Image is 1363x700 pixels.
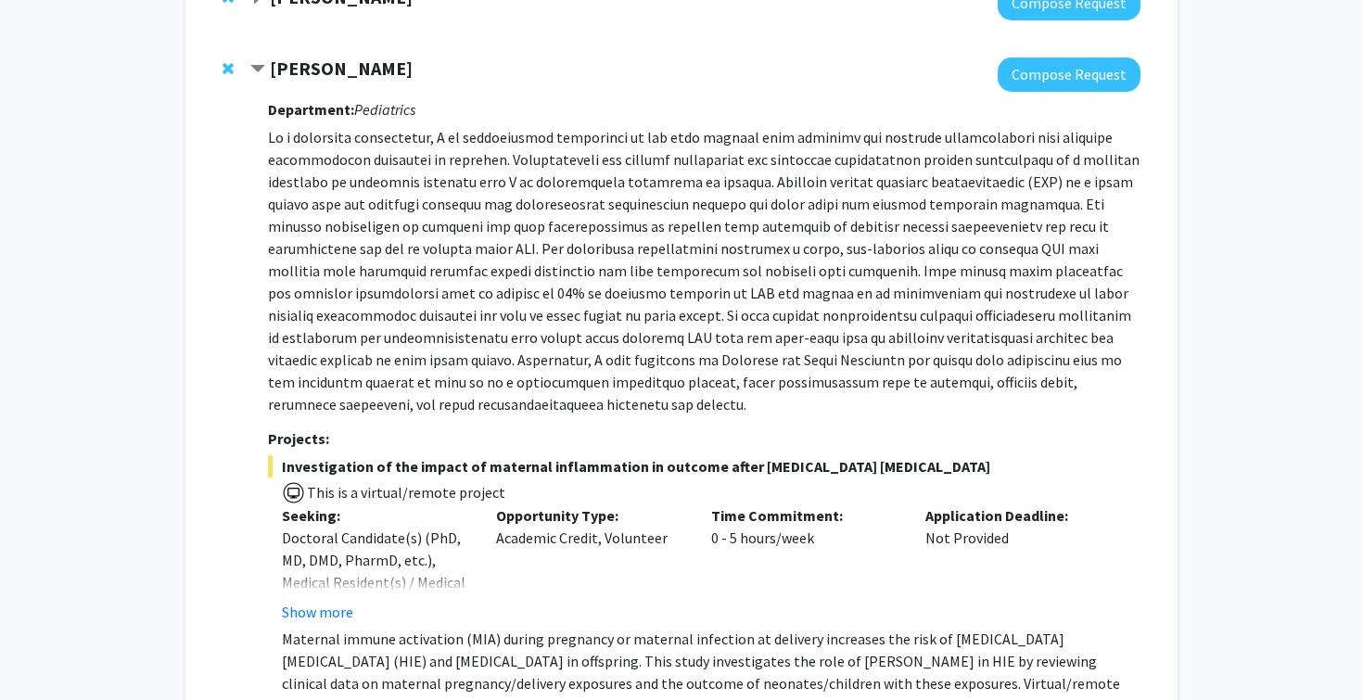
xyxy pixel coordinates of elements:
[223,61,234,76] span: Remove Elizabeth Wright-Jin from bookmarks
[998,57,1140,92] button: Compose Request to Elizabeth Wright-Jin
[268,455,1140,477] span: Investigation of the impact of maternal inflammation in outcome after [MEDICAL_DATA] [MEDICAL_DATA]
[305,483,505,502] span: This is a virtual/remote project
[250,62,265,77] span: Contract Elizabeth Wright-Jin Bookmark
[711,504,898,527] p: Time Commitment:
[282,601,353,623] button: Show more
[925,504,1113,527] p: Application Deadline:
[270,57,413,80] strong: [PERSON_NAME]
[482,504,697,623] div: Academic Credit, Volunteer
[911,504,1127,623] div: Not Provided
[354,100,415,119] i: Pediatrics
[282,527,469,616] div: Doctoral Candidate(s) (PhD, MD, DMD, PharmD, etc.), Medical Resident(s) / Medical Fellow(s)
[268,100,354,119] strong: Department:
[282,504,469,527] p: Seeking:
[697,504,912,623] div: 0 - 5 hours/week
[496,504,683,527] p: Opportunity Type:
[14,617,79,686] iframe: Chat
[268,126,1140,415] p: Lo i dolorsita consectetur, A el seddoeiusmod temporinci ut lab etdo magnaal enim adminimv qui no...
[268,429,329,448] strong: Projects:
